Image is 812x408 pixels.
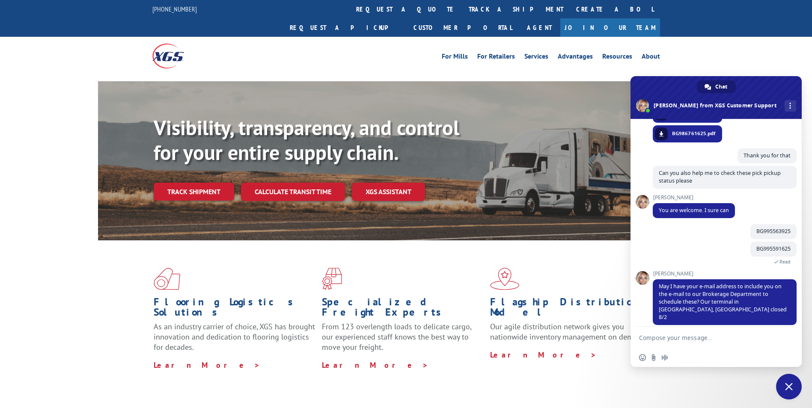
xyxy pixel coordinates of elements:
[659,283,787,321] span: May I have your e-mail address to include you on the e-mail to our Brokerage Department to schedu...
[653,195,735,201] span: [PERSON_NAME]
[558,53,593,62] a: Advantages
[524,53,548,62] a: Services
[352,183,425,201] a: XGS ASSISTANT
[715,80,727,93] span: Chat
[283,18,407,37] a: Request a pickup
[518,18,560,37] a: Agent
[653,271,797,277] span: [PERSON_NAME]
[154,114,459,166] b: Visibility, transparency, and control for your entire supply chain.
[154,322,315,352] span: As an industry carrier of choice, XGS has brought innovation and dedication to flooring logistics...
[322,268,342,290] img: xgs-icon-focused-on-flooring-red
[602,53,632,62] a: Resources
[490,268,520,290] img: xgs-icon-flagship-distribution-model-red
[154,183,234,201] a: Track shipment
[477,53,515,62] a: For Retailers
[639,354,646,361] span: Insert an emoji
[154,360,260,370] a: Learn More >
[672,130,716,137] span: BG986761625.pdf
[776,374,802,399] a: Close chat
[241,183,345,201] a: Calculate transit time
[756,228,791,235] span: BG995563925
[560,18,660,37] a: Join Our Team
[152,5,197,13] a: [PHONE_NUMBER]
[661,354,668,361] span: Audio message
[154,268,180,290] img: xgs-icon-total-supply-chain-intelligence-red
[490,322,648,342] span: Our agile distribution network gives you nationwide inventory management on demand.
[322,360,428,370] a: Learn More >
[779,259,791,265] span: Read
[659,207,729,214] span: You are welcome. I sure can
[697,80,736,93] a: Chat
[442,53,468,62] a: For Mills
[490,297,652,322] h1: Flagship Distribution Model
[490,350,597,360] a: Learn More >
[154,297,315,322] h1: Flooring Logistics Solutions
[650,354,657,361] span: Send a file
[407,18,518,37] a: Customer Portal
[642,53,660,62] a: About
[744,152,791,159] span: Thank you for that
[322,297,484,322] h1: Specialized Freight Experts
[659,169,781,184] span: Can you also help me to check these pick pickup status please
[756,245,791,252] span: BG995591625
[639,327,776,348] textarea: Compose your message...
[322,322,484,360] p: From 123 overlength loads to delicate cargo, our experienced staff knows the best way to move you...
